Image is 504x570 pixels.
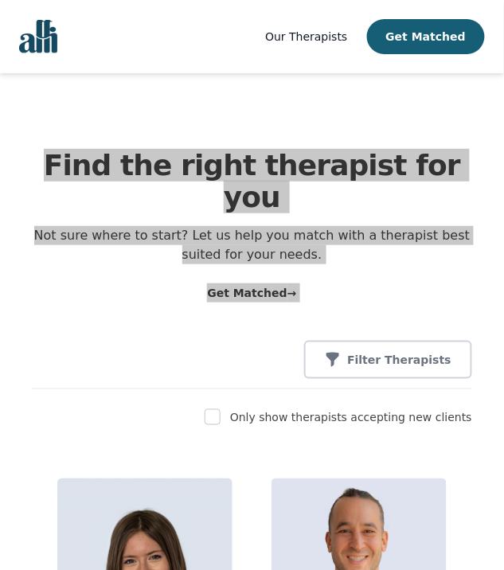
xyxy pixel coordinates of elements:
button: Filter Therapists [304,341,472,379]
span: Our Therapists [265,30,347,43]
p: Not sure where to start? Let us help you match with a therapist best suited for your needs. [32,226,472,264]
h1: Find the right therapist for you [32,150,472,213]
img: alli logo [19,20,57,53]
a: Our Therapists [265,27,347,46]
p: Filter Therapists [347,352,451,368]
a: Get Matched [207,287,296,299]
label: Only show therapists accepting new clients [230,412,472,424]
span: → [287,287,297,299]
button: Get Matched [367,19,485,54]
